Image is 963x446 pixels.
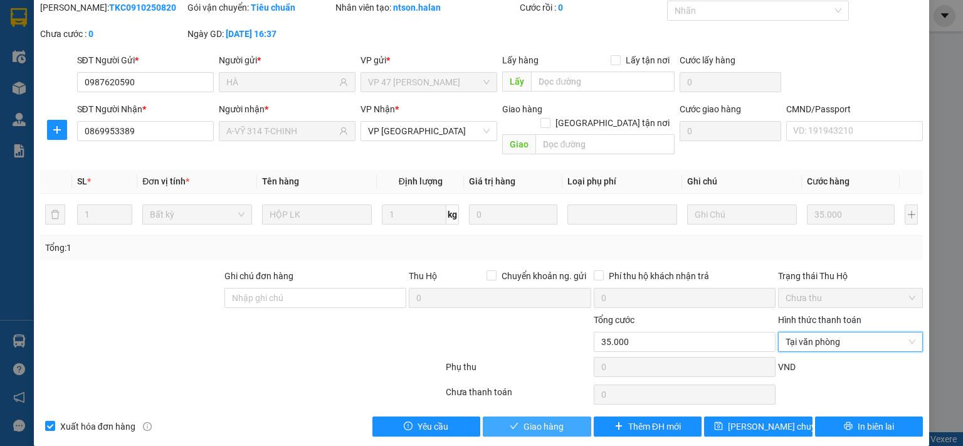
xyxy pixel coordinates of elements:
[562,169,682,194] th: Loại phụ phí
[48,125,66,135] span: plus
[226,124,337,138] input: Tên người nhận
[368,73,490,92] span: VP 47 Trần Khát Chân
[117,31,524,46] li: 271 - [PERSON_NAME] - [GEOGRAPHIC_DATA] - [GEOGRAPHIC_DATA]
[815,417,924,437] button: printerIn biên lai
[360,53,497,67] div: VP gửi
[628,420,681,433] span: Thêm ĐH mới
[778,269,923,283] div: Trạng thái Thu Hộ
[469,204,557,225] input: 0
[77,102,214,116] div: SĐT Người Nhận
[905,204,918,225] button: plus
[16,16,110,78] img: logo.jpg
[786,102,923,116] div: CMND/Passport
[520,1,665,14] div: Cước rồi :
[682,169,802,194] th: Ghi chú
[360,104,395,114] span: VP Nhận
[614,422,623,432] span: plus
[335,1,517,14] div: Nhân viên tạo:
[45,204,65,225] button: delete
[262,204,372,225] input: VD: Bàn, Ghế
[469,176,515,186] span: Giá trị hàng
[502,134,535,154] span: Giao
[680,55,735,65] label: Cước lấy hàng
[558,3,563,13] b: 0
[224,288,406,308] input: Ghi chú đơn hàng
[594,315,634,325] span: Tổng cước
[680,121,781,141] input: Cước giao hàng
[368,122,490,141] span: VP Trường Chinh
[778,362,796,372] span: VND
[339,127,348,135] span: user
[219,53,355,67] div: Người gửi
[604,269,714,283] span: Phí thu hộ khách nhận trả
[524,420,564,433] span: Giao hàng
[372,417,481,437] button: exclamation-circleYêu cầu
[418,420,448,433] span: Yêu cầu
[142,176,189,186] span: Đơn vị tính
[786,289,915,307] span: Chưa thu
[531,72,675,92] input: Dọc đường
[251,3,295,13] b: Tiêu chuẩn
[399,176,443,186] span: Định lượng
[40,27,185,41] div: Chưa cước :
[497,269,591,283] span: Chuyển khoản ng. gửi
[807,204,895,225] input: 0
[621,53,675,67] span: Lấy tận nơi
[150,205,245,224] span: Bất kỳ
[778,315,861,325] label: Hình thức thanh toán
[687,204,797,225] input: Ghi Chú
[728,420,847,433] span: [PERSON_NAME] chuyển hoàn
[226,29,276,39] b: [DATE] 16:37
[393,3,441,13] b: ntson.halan
[109,3,176,13] b: TKC0910250820
[714,422,723,432] span: save
[550,116,675,130] span: [GEOGRAPHIC_DATA] tận nơi
[45,241,372,255] div: Tổng: 1
[502,55,539,65] span: Lấy hàng
[510,422,518,432] span: check
[187,27,332,41] div: Ngày GD:
[55,420,140,433] span: Xuất hóa đơn hàng
[16,85,186,127] b: GỬI : VP [GEOGRAPHIC_DATA]
[680,72,781,92] input: Cước lấy hàng
[40,1,185,14] div: [PERSON_NAME]:
[502,104,542,114] span: Giao hàng
[680,104,741,114] label: Cước giao hàng
[807,176,850,186] span: Cước hàng
[219,102,355,116] div: Người nhận
[143,422,152,431] span: info-circle
[77,176,87,186] span: SL
[704,417,813,437] button: save[PERSON_NAME] chuyển hoàn
[786,332,915,351] span: Tại văn phòng
[187,1,332,14] div: Gói vận chuyển:
[594,417,702,437] button: plusThêm ĐH mới
[404,422,413,432] span: exclamation-circle
[262,176,299,186] span: Tên hàng
[409,271,437,281] span: Thu Hộ
[445,385,592,407] div: Chưa thanh toán
[446,204,459,225] span: kg
[47,120,67,140] button: plus
[535,134,675,154] input: Dọc đường
[88,29,93,39] b: 0
[858,420,894,433] span: In biên lai
[77,53,214,67] div: SĐT Người Gửi
[226,75,337,89] input: Tên người gửi
[224,271,293,281] label: Ghi chú đơn hàng
[445,360,592,382] div: Phụ thu
[483,417,591,437] button: checkGiao hàng
[844,422,853,432] span: printer
[339,78,348,87] span: user
[502,72,531,92] span: Lấy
